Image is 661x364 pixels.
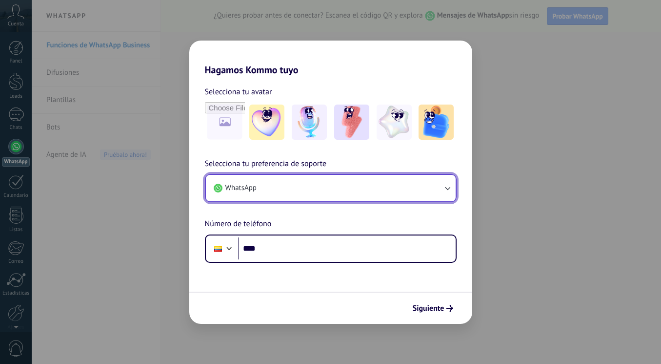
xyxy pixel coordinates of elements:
h2: Hagamos Kommo tuyo [189,41,472,76]
img: -3.jpeg [334,105,369,140]
button: Siguiente [408,300,458,317]
span: WhatsApp [225,183,257,193]
div: Ecuador: + 593 [209,238,227,259]
span: Número de teléfono [205,218,272,231]
span: Siguiente [413,305,444,312]
img: -5.jpeg [419,105,454,140]
button: WhatsApp [206,175,456,201]
img: -4.jpeg [377,105,412,140]
span: Selecciona tu preferencia de soporte [205,158,327,171]
span: Selecciona tu avatar [205,86,272,98]
img: -2.jpeg [292,105,327,140]
img: -1.jpeg [249,105,284,140]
